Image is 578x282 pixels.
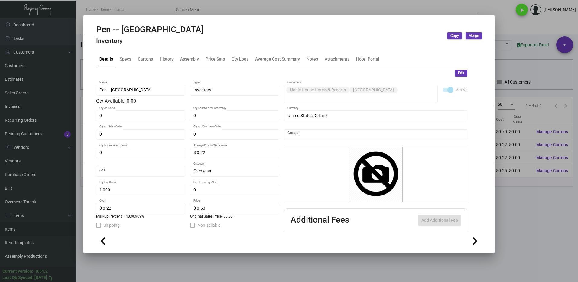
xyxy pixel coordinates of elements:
button: Copy [447,32,462,39]
div: Hotel Portal [356,56,379,62]
div: Attachments [325,56,349,62]
div: History [160,56,174,62]
div: Notes [307,56,318,62]
div: Qty Available: 0.00 [96,97,279,105]
div: 0.51.2 [36,268,48,274]
button: Merge [466,32,482,39]
span: Shipping [103,221,120,229]
span: Edit [458,70,464,76]
h2: Pen -- [GEOGRAPHIC_DATA] [96,25,204,35]
span: Non-sellable [197,221,220,229]
input: Add new.. [287,95,435,100]
button: Add Additional Fee [418,215,461,226]
span: Active [456,86,467,93]
mat-chip: Noble House Hotels & Resorts [286,87,349,93]
h4: Inventory [96,37,204,45]
div: Last Qb Synced: [DATE] [2,274,47,281]
div: Average Cost Summary [255,56,300,62]
span: Add Additional Fee [421,218,458,223]
span: Copy [450,33,459,38]
div: Qty Logs [232,56,248,62]
h2: Additional Fees [291,215,349,226]
div: Current version: [2,268,33,274]
div: Details [99,56,113,62]
div: Price Sets [206,56,225,62]
span: Merge [469,33,479,38]
button: Edit [455,70,467,77]
div: Cartons [138,56,153,62]
mat-chip: [GEOGRAPHIC_DATA] [349,87,398,93]
div: Assembly [180,56,199,62]
input: Add new.. [287,132,464,137]
div: Specs [120,56,131,62]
